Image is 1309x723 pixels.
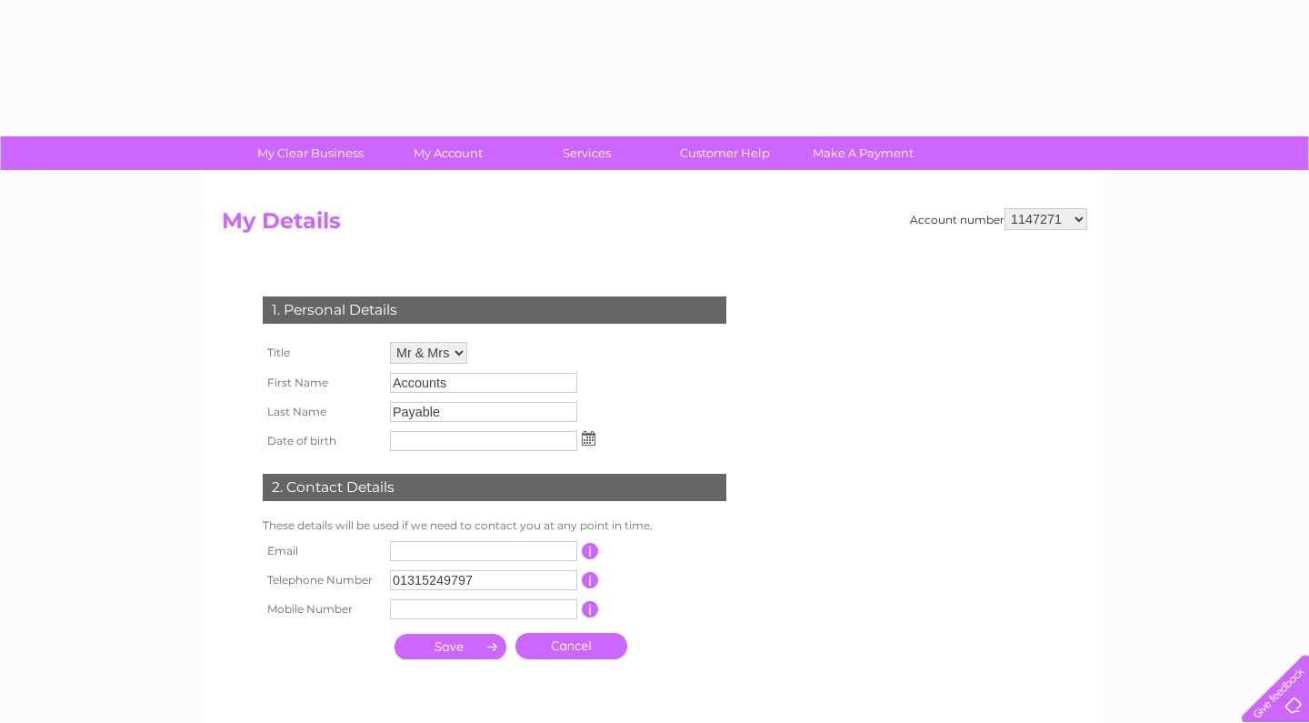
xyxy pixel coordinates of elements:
[235,136,385,170] a: My Clear Business
[258,397,385,427] th: Last Name
[258,537,385,566] th: Email
[650,136,800,170] a: Customer Help
[582,431,595,446] img: ...
[582,572,599,588] input: Information
[222,208,1087,243] h2: My Details
[582,601,599,618] input: Information
[258,595,385,624] th: Mobile Number
[582,543,599,559] input: Information
[263,474,726,501] div: 2. Contact Details
[512,136,662,170] a: Services
[515,633,627,659] a: Cancel
[374,136,524,170] a: My Account
[258,566,385,595] th: Telephone Number
[788,136,938,170] a: Make A Payment
[263,296,726,324] div: 1. Personal Details
[910,208,1087,230] div: Account number
[258,427,385,456] th: Date of birth
[258,337,385,368] th: Title
[258,515,731,537] td: These details will be used if we need to contact you at any point in time.
[395,634,506,659] input: Submit
[258,368,385,397] th: First Name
